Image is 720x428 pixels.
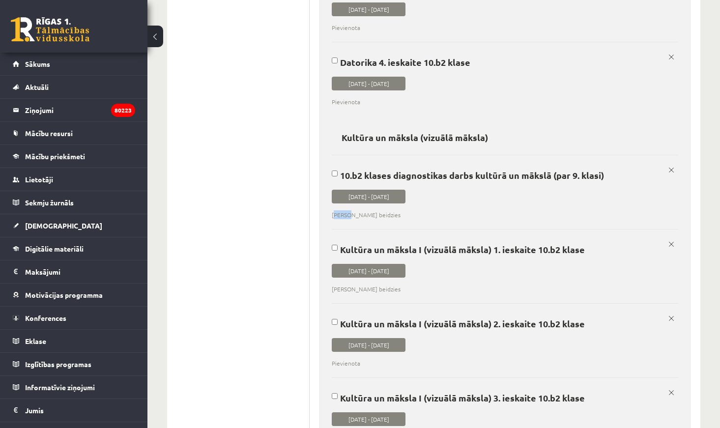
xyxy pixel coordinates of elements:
span: Informatīvie ziņojumi [25,383,95,392]
a: [DEMOGRAPHIC_DATA] [13,214,135,237]
span: [DATE] - [DATE] [332,338,405,352]
span: Lietotāji [25,175,53,184]
span: Motivācijas programma [25,290,103,299]
a: Jumis [13,399,135,422]
a: Ziņojumi80223 [13,99,135,121]
input: Kultūra un māksla I (vizuālā māksla) 3. ieskaite 10.b2 klase [DATE] - [DATE] Pievienota x [332,393,338,399]
a: Maksājumi [13,260,135,283]
span: [DATE] - [DATE] [332,2,405,16]
input: 10.b2 klases diagnostikas darbs kultūrā un mākslā (par 9. klasi) [DATE] - [DATE] [PERSON_NAME] be... [332,170,338,177]
a: x [664,386,678,399]
a: Mācību resursi [13,122,135,144]
a: x [664,312,678,325]
span: Pievienota [332,23,671,32]
span: [DATE] - [DATE] [332,190,405,203]
span: [DEMOGRAPHIC_DATA] [25,221,102,230]
span: Izglītības programas [25,360,91,369]
span: Mācību resursi [25,129,73,138]
span: Pievienota [332,97,671,106]
span: Pievienota [332,359,671,368]
p: Kultūra un māksla I (vizuālā māksla) 3. ieskaite 10.b2 klase [332,393,671,403]
a: x [664,50,678,64]
input: Datorika 4. ieskaite 10.b2 klase [DATE] - [DATE] Pievienota x [332,57,338,64]
a: Eklase [13,330,135,352]
a: Aktuāli [13,76,135,98]
span: Sākums [25,59,50,68]
span: Mācību priekšmeti [25,152,85,161]
span: [DATE] - [DATE] [332,412,405,426]
a: Motivācijas programma [13,284,135,306]
a: Sekmju žurnāls [13,191,135,214]
a: x [664,163,678,177]
span: Eklase [25,337,46,345]
legend: Ziņojumi [25,99,135,121]
input: Kultūra un māksla I (vizuālā māksla) 2. ieskaite 10.b2 klase [DATE] - [DATE] Pievienota x [332,318,338,325]
span: Digitālie materiāli [25,244,84,253]
p: Datorika 4. ieskaite 10.b2 klase [332,57,671,67]
a: Lietotāji [13,168,135,191]
a: Konferences [13,307,135,329]
a: Sākums [13,53,135,75]
span: [PERSON_NAME] beidzies [332,210,671,219]
span: [PERSON_NAME] beidzies [332,285,671,293]
a: x [664,237,678,251]
i: 80223 [111,104,135,117]
p: Kultūra un māksla I (vizuālā māksla) 1. ieskaite 10.b2 klase [332,244,671,255]
a: Izglītības programas [13,353,135,375]
span: [DATE] - [DATE] [332,264,405,278]
h2: Kultūra un māksla (vizuālā māksla) [332,126,498,149]
p: Kultūra un māksla I (vizuālā māksla) 2. ieskaite 10.b2 klase [332,318,671,329]
a: Digitālie materiāli [13,237,135,260]
a: Rīgas 1. Tālmācības vidusskola [11,17,89,42]
span: [DATE] - [DATE] [332,77,405,90]
legend: Maksājumi [25,260,135,283]
a: Informatīvie ziņojumi [13,376,135,399]
p: 10.b2 klases diagnostikas darbs kultūrā un mākslā (par 9. klasi) [332,170,671,180]
input: Kultūra un māksla I (vizuālā māksla) 1. ieskaite 10.b2 klase [DATE] - [DATE] [PERSON_NAME] beidzi... [332,244,338,251]
a: Mācību priekšmeti [13,145,135,168]
span: Konferences [25,314,66,322]
span: Jumis [25,406,44,415]
span: Sekmju žurnāls [25,198,74,207]
span: Aktuāli [25,83,49,91]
